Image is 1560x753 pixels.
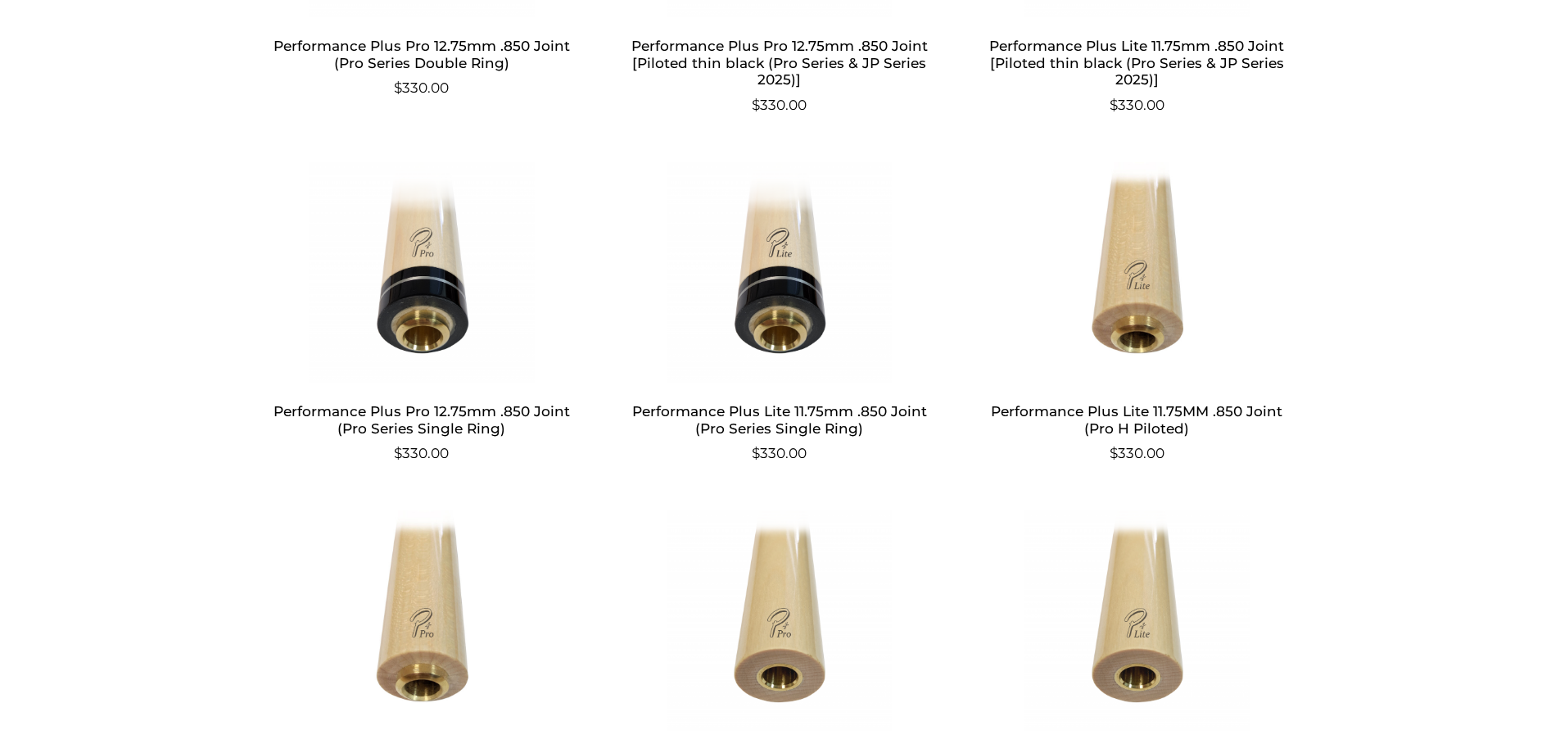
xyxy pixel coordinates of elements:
[394,445,402,461] span: $
[752,445,807,461] bdi: 330.00
[620,31,938,95] h2: Performance Plus Pro 12.75mm .850 Joint [Piloted thin black (Pro Series & JP Series 2025)]
[752,445,760,461] span: $
[263,510,581,732] img: Performance Plus Pro 12.75MM .850 Joint (Pro H Piloted)
[263,397,581,444] h2: Performance Plus Pro 12.75mm .850 Joint (Pro Series Single Ring)
[394,79,449,96] bdi: 330.00
[1110,97,1118,113] span: $
[752,97,760,113] span: $
[620,510,938,732] img: Performance Plus Pro 12.75MM .870 Joint (Prior to 2019) (Pro H Flat Faced)
[263,162,581,465] a: Performance Plus Pro 12.75mm .850 Joint (Pro Series Single Ring) $330.00
[978,162,1296,465] a: Performance Plus Lite 11.75MM .850 Joint (Pro H Piloted) $330.00
[263,31,581,79] h2: Performance Plus Pro 12.75mm .850 Joint (Pro Series Double Ring)
[978,397,1296,444] h2: Performance Plus Lite 11.75MM .850 Joint (Pro H Piloted)
[978,162,1296,383] img: Performance Plus Lite 11.75MM .850 Joint (Pro H Piloted)
[978,510,1296,732] img: Performance Plus Lite 11.75MM .870 Joint (Prior to 2019) (Pro H Flat Faced)
[394,445,449,461] bdi: 330.00
[394,79,402,96] span: $
[1110,445,1164,461] bdi: 330.00
[1110,97,1164,113] bdi: 330.00
[978,31,1296,95] h2: Performance Plus Lite 11.75mm .850 Joint [Piloted thin black (Pro Series & JP Series 2025)]
[620,162,938,383] img: Performance Plus Lite 11.75mm .850 Joint (Pro Series Single Ring)
[1110,445,1118,461] span: $
[752,97,807,113] bdi: 330.00
[620,162,938,465] a: Performance Plus Lite 11.75mm .850 Joint (Pro Series Single Ring) $330.00
[263,162,581,383] img: Performance Plus Pro 12.75mm .850 Joint (Pro Series Single Ring)
[620,397,938,444] h2: Performance Plus Lite 11.75mm .850 Joint (Pro Series Single Ring)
